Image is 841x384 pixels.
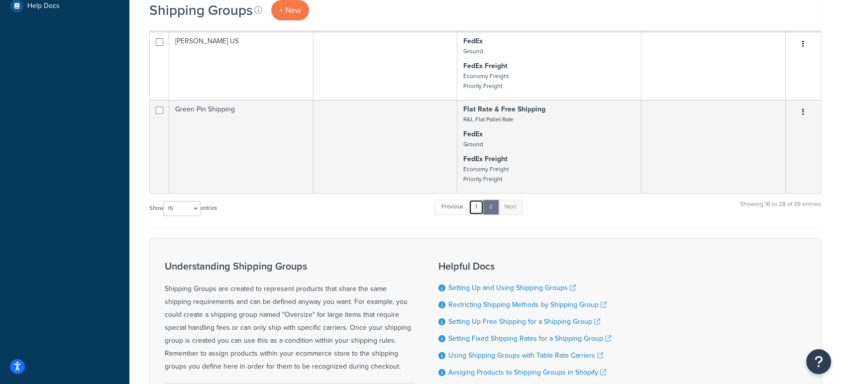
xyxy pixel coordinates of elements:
strong: FedEx [463,129,483,139]
small: Ground [463,47,483,56]
td: [PERSON_NAME] US [169,32,314,100]
h3: Understanding Shipping Groups [165,261,414,272]
strong: FedEx [463,36,483,46]
span: + New [279,4,301,16]
span: Help Docs [27,2,60,10]
h3: Helpful Docs [438,261,611,272]
small: Ground [463,140,483,149]
small: Economy Freight Priority Freight [463,72,509,91]
a: Assiging Products to Shipping Groups in Shopify [448,367,606,378]
a: Setting Fixed Shipping Rates for a Shipping Group [448,333,611,344]
a: 2 [483,199,499,214]
strong: FedEx Freight [463,154,508,164]
strong: Flat Rate & Free Shipping [463,104,545,114]
select: Showentries [163,201,201,216]
a: Restricting Shipping Methods by Shipping Group [448,299,607,310]
div: Showing 16 to 28 of 28 entries [740,198,821,220]
div: Shipping Groups are created to represent products that share the same shipping requirements and c... [165,261,414,373]
td: Green Pin Shipping [169,100,314,193]
a: Setting Up Free Shipping for a Shipping Group [448,316,600,327]
h1: Shipping Groups [149,0,253,20]
a: Setting Up and Using Shipping Groups [448,283,576,293]
a: Previous [435,199,470,214]
button: Open Resource Center [806,349,831,374]
a: Using Shipping Groups with Table Rate Carriers [448,350,603,361]
small: R&L Flat Pallet Rate [463,115,514,124]
label: Show entries [149,201,217,216]
a: 1 [469,199,484,214]
small: Economy Freight Priority Freight [463,165,509,184]
strong: FedEx Freight [463,61,508,71]
a: Next [498,199,523,214]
